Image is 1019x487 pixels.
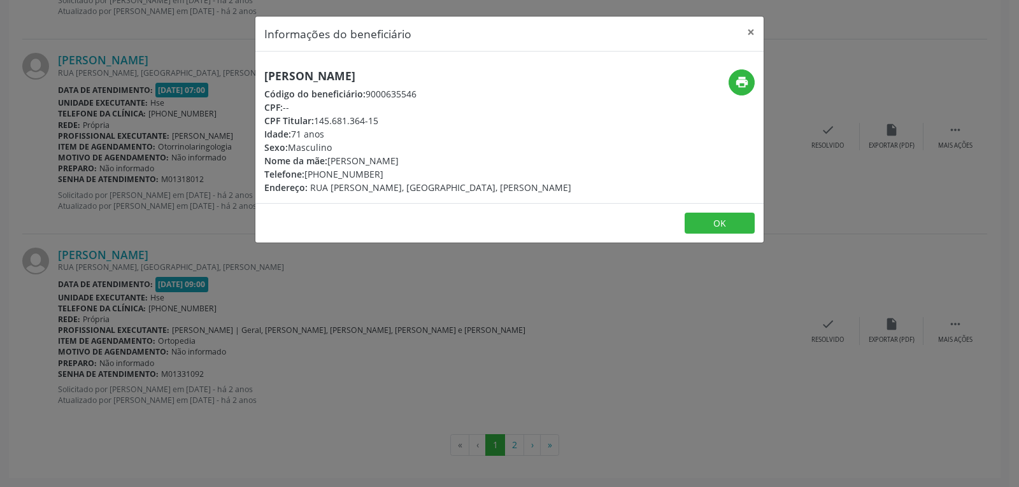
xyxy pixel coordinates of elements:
[729,69,755,95] button: print
[264,87,571,101] div: 9000635546
[264,154,571,167] div: [PERSON_NAME]
[264,167,571,181] div: [PHONE_NUMBER]
[685,213,755,234] button: OK
[264,128,291,140] span: Idade:
[264,141,571,154] div: Masculino
[738,17,764,48] button: Close
[264,114,571,127] div: 145.681.364-15
[735,75,749,89] i: print
[264,88,366,100] span: Código do beneficiário:
[264,69,571,83] h5: [PERSON_NAME]
[264,25,411,42] h5: Informações do beneficiário
[264,168,304,180] span: Telefone:
[264,181,308,194] span: Endereço:
[264,155,327,167] span: Nome da mãe:
[264,141,288,153] span: Sexo:
[310,181,571,194] span: RUA [PERSON_NAME], [GEOGRAPHIC_DATA], [PERSON_NAME]
[264,101,283,113] span: CPF:
[264,127,571,141] div: 71 anos
[264,115,314,127] span: CPF Titular:
[264,101,571,114] div: --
